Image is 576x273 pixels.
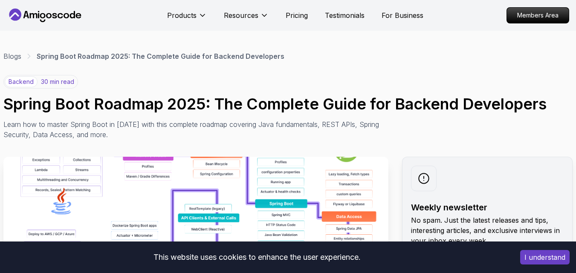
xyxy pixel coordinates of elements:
[37,51,284,61] p: Spring Boot Roadmap 2025: The Complete Guide for Backend Developers
[3,95,573,112] h1: Spring Boot Roadmap 2025: The Complete Guide for Backend Developers
[382,10,423,20] a: For Business
[507,7,569,23] a: Members Area
[3,119,385,140] p: Learn how to master Spring Boot in [DATE] with this complete roadmap covering Java fundamentals, ...
[224,10,258,20] p: Resources
[167,10,197,20] p: Products
[6,248,507,267] div: This website uses cookies to enhance the user experience.
[411,215,564,246] p: No spam. Just the latest releases and tips, interesting articles, and exclusive interviews in you...
[3,51,21,61] a: Blogs
[325,10,365,20] a: Testimonials
[520,250,570,264] button: Accept cookies
[224,10,269,27] button: Resources
[507,8,569,23] p: Members Area
[286,10,308,20] a: Pricing
[5,76,38,87] p: backend
[411,201,564,213] h2: Weekly newsletter
[167,10,207,27] button: Products
[41,78,74,86] p: 30 min read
